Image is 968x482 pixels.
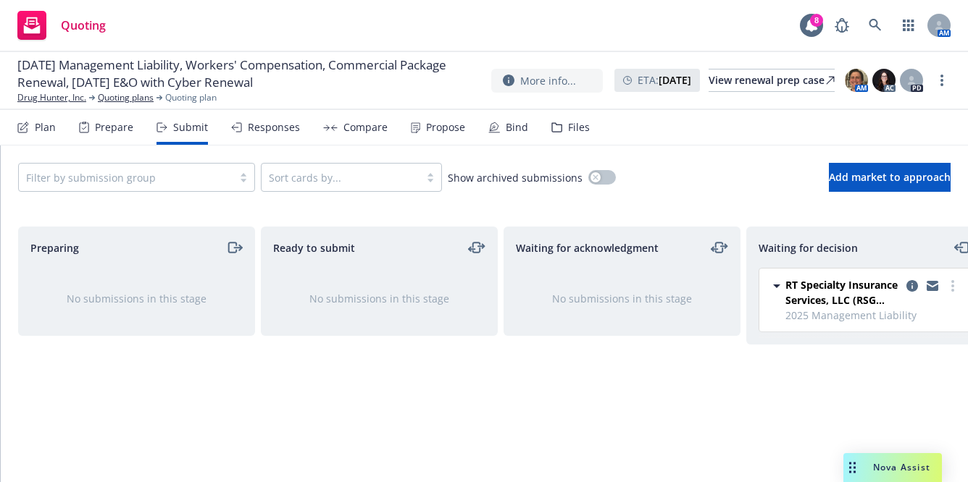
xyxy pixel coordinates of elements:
a: copy logging email [924,277,941,295]
a: moveRight [225,239,243,256]
strong: [DATE] [659,73,691,87]
span: Ready to submit [273,240,355,255]
span: [DATE] Management Liability, Workers' Compensation, Commercial Package Renewal, [DATE] E&O with C... [17,56,480,91]
a: Drug Hunter, Inc. [17,91,86,104]
a: View renewal prep case [709,69,835,92]
span: Waiting for acknowledgment [516,240,659,255]
a: Report a Bug [827,11,856,40]
div: Bind [506,122,528,133]
span: Quoting [61,20,106,31]
span: 2025 Management Liability [785,308,961,323]
span: Show archived submissions [448,170,583,185]
div: Responses [248,122,300,133]
a: copy logging email [904,277,921,295]
span: Quoting plan [165,91,217,104]
a: moveLeftRight [711,239,728,256]
span: More info... [520,73,576,88]
div: Plan [35,122,56,133]
div: Compare [343,122,388,133]
div: Propose [426,122,465,133]
div: Prepare [95,122,133,133]
span: Preparing [30,240,79,255]
span: Nova Assist [873,461,930,473]
div: Files [568,122,590,133]
div: Drag to move [843,453,861,482]
button: Add market to approach [829,163,951,192]
img: photo [845,69,868,92]
a: more [933,72,951,89]
div: Submit [173,122,208,133]
button: More info... [491,69,603,93]
a: Quoting plans [98,91,154,104]
span: RT Specialty Insurance Services, LLC (RSG Specialty, LLC) [785,277,901,308]
a: Switch app [894,11,923,40]
div: No submissions in this stage [285,291,474,306]
a: more [944,277,961,295]
a: Quoting [12,5,112,46]
a: moveLeftRight [468,239,485,256]
div: View renewal prep case [709,69,835,91]
span: Add market to approach [829,170,951,184]
a: Search [861,11,890,40]
div: No submissions in this stage [42,291,231,306]
div: No submissions in this stage [527,291,717,306]
div: 8 [810,14,823,27]
img: photo [872,69,896,92]
span: ETA : [638,72,691,88]
button: Nova Assist [843,453,942,482]
span: Waiting for decision [759,240,858,255]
